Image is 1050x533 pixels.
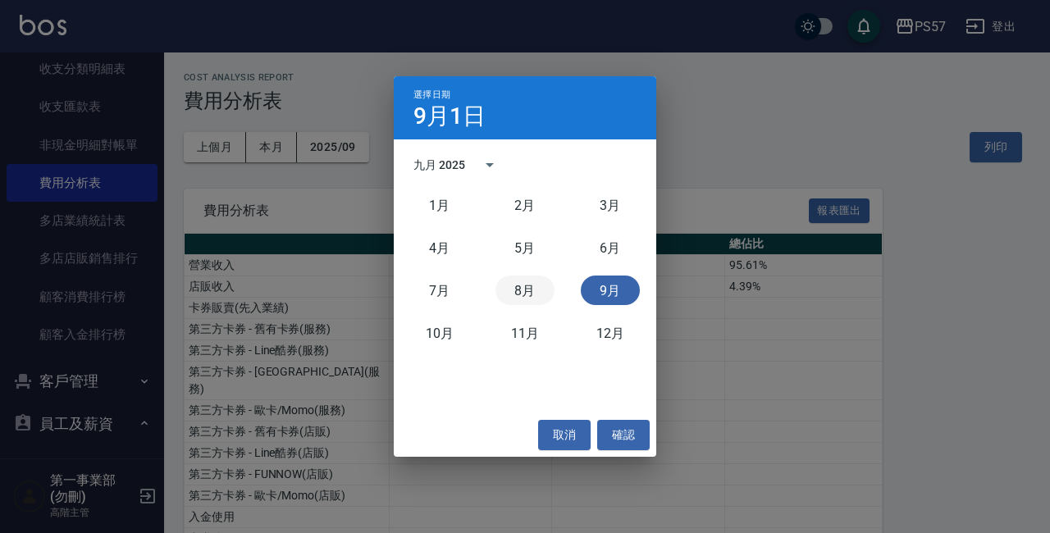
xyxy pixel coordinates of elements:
[413,107,486,126] h4: 9月1日
[581,233,640,262] button: 六月
[495,190,555,220] button: 二月
[410,190,469,220] button: 一月
[581,318,640,348] button: 十二月
[410,276,469,305] button: 七月
[538,420,591,450] button: 取消
[470,145,509,184] button: calendar view is open, switch to year view
[410,233,469,262] button: 四月
[495,318,555,348] button: 十一月
[597,420,650,450] button: 確認
[581,190,640,220] button: 三月
[581,276,640,305] button: 九月
[495,233,555,262] button: 五月
[413,157,465,174] div: 九月 2025
[495,276,555,305] button: 八月
[413,89,450,100] span: 選擇日期
[410,318,469,348] button: 十月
